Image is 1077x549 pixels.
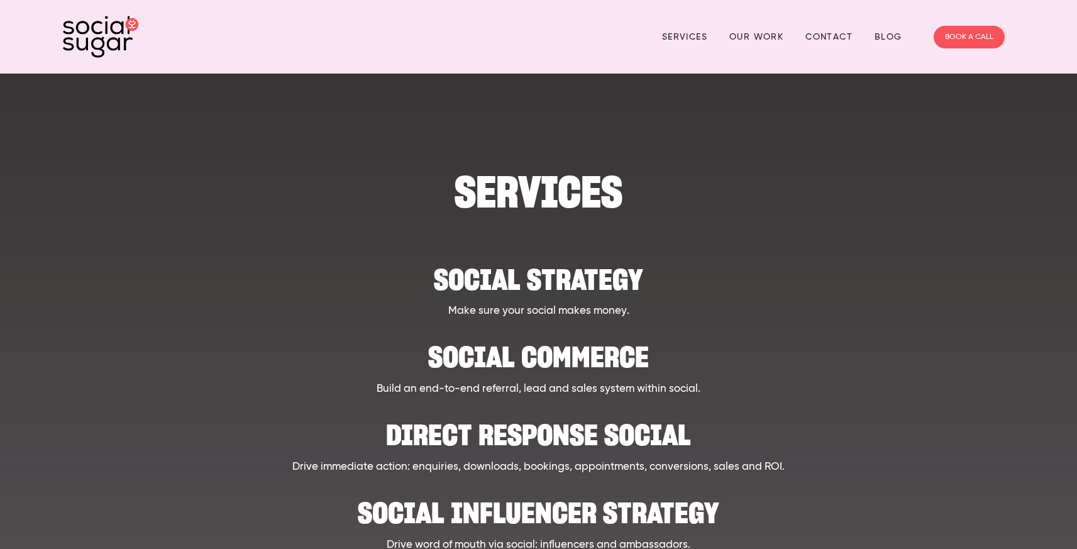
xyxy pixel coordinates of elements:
[128,459,949,475] p: Drive immediate action: enquiries, downloads, bookings, appointments, conversions, sales and ROI.
[729,27,783,47] a: Our Work
[128,173,949,211] h1: SERVICES
[128,381,949,397] p: Build an end-to-end referral, lead and sales system within social.
[662,27,707,47] a: Services
[934,26,1005,48] a: BOOK A CALL
[128,409,949,475] a: Direct Response Social Drive immediate action: enquiries, downloads, bookings, appointments, conv...
[128,254,949,319] a: Social strategy Make sure your social makes money.
[128,331,949,370] h2: Social Commerce
[128,487,949,526] h2: Social influencer strategy
[128,409,949,448] h2: Direct Response Social
[63,16,138,58] img: SocialSugar
[875,27,902,47] a: Blog
[128,303,949,319] p: Make sure your social makes money.
[128,254,949,292] h2: Social strategy
[128,331,949,397] a: Social Commerce Build an end-to-end referral, lead and sales system within social.
[805,27,853,47] a: Contact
